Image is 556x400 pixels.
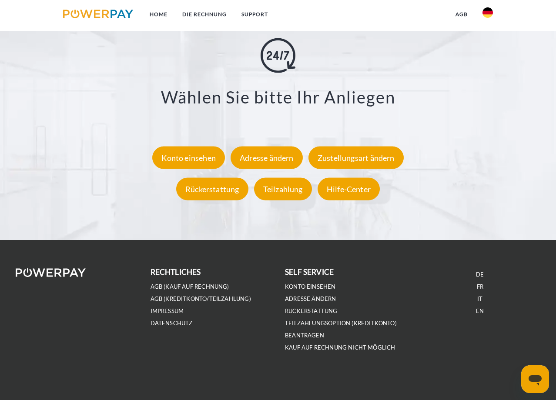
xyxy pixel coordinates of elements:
a: Zustellungsart ändern [306,153,406,163]
a: DE [476,271,484,278]
div: Hilfe-Center [318,178,380,200]
a: agb [448,7,475,22]
h3: Wählen Sie bitte Ihr Anliegen [39,87,517,108]
div: Zustellungsart ändern [308,147,404,169]
b: rechtliches [151,267,201,277]
img: online-shopping.svg [261,38,295,73]
a: AGB (Kauf auf Rechnung) [151,283,229,290]
a: Rückerstattung [174,184,251,194]
iframe: Schaltfläche zum Öffnen des Messaging-Fensters [521,365,549,393]
a: Rückerstattung [285,307,338,315]
div: Teilzahlung [254,178,312,200]
div: Adresse ändern [231,147,303,169]
a: SUPPORT [234,7,275,22]
a: DATENSCHUTZ [151,320,193,327]
a: EN [476,307,484,315]
a: Hilfe-Center [315,184,382,194]
div: Rückerstattung [176,178,248,200]
img: logo-powerpay.svg [63,10,133,18]
b: self service [285,267,334,277]
a: IMPRESSUM [151,307,184,315]
a: Kauf auf Rechnung nicht möglich [285,344,395,351]
img: logo-powerpay-white.svg [16,268,86,277]
a: Adresse ändern [228,153,305,163]
a: FR [477,283,483,290]
a: Konto einsehen [285,283,336,290]
a: Adresse ändern [285,295,336,303]
div: Konto einsehen [152,147,225,169]
a: Konto einsehen [150,153,227,163]
a: Home [142,7,175,22]
img: de [482,7,493,18]
a: Teilzahlungsoption (KREDITKONTO) beantragen [285,320,397,339]
a: IT [477,295,482,303]
a: AGB (Kreditkonto/Teilzahlung) [151,295,251,303]
a: Teilzahlung [252,184,314,194]
a: DIE RECHNUNG [175,7,234,22]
